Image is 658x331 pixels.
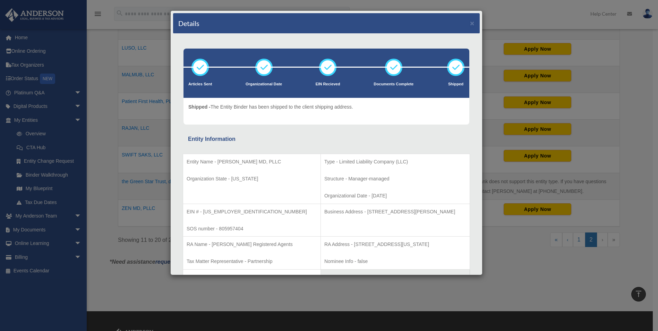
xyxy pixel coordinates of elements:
p: Organizational Date [246,81,282,88]
p: Documents Complete [374,81,413,88]
p: EIN # - [US_EMPLOYER_IDENTIFICATION_NUMBER] [187,207,317,216]
p: Shipped [447,81,464,88]
p: RA Name - [PERSON_NAME] Registered Agents [187,240,317,249]
p: Business Address - [STREET_ADDRESS][PERSON_NAME] [324,207,466,216]
div: Entity Information [188,134,465,144]
p: SOS number - 805957404 [187,224,317,233]
p: The Entity Binder has been shipped to the client shipping address. [188,103,353,111]
span: Shipped - [188,104,211,110]
p: Nominee Info - false [324,257,466,266]
p: Organizational Date - [DATE] [324,192,466,200]
button: × [470,19,475,27]
p: RA Address - [STREET_ADDRESS][US_STATE] [324,240,466,249]
p: Type - Limited Liability Company (LLC) [324,158,466,166]
p: EIN Recieved [316,81,340,88]
p: [US_STATE] Webfile - FQ023877 [187,273,317,282]
p: Organization State - [US_STATE] [187,175,317,183]
p: Structure - Manager-managed [324,175,466,183]
h4: Details [178,18,199,28]
p: Articles Sent [188,81,212,88]
p: Entity Name - [PERSON_NAME] MD, PLLC [187,158,317,166]
p: Tax Matter Representative - Partnership [187,257,317,266]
